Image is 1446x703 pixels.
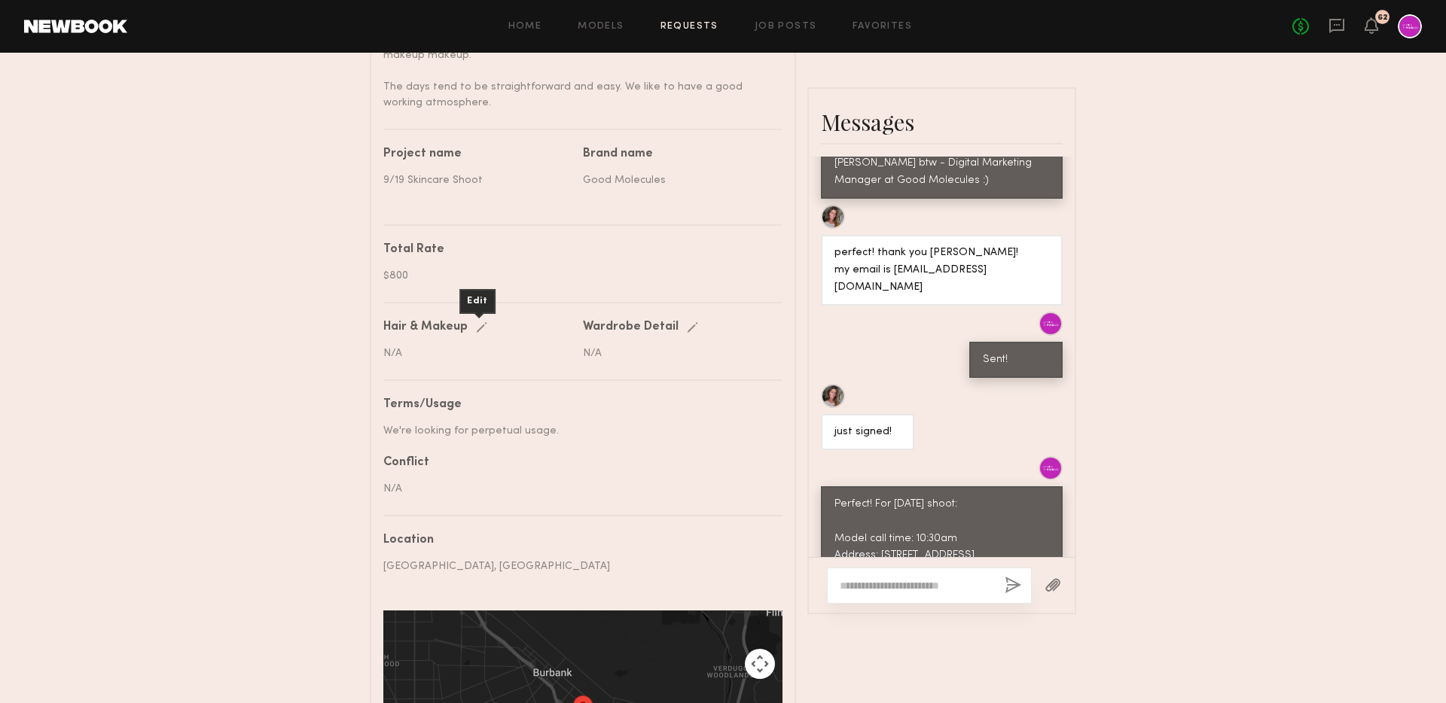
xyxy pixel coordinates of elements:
[578,22,624,32] a: Models
[383,148,572,160] div: Project name
[508,22,542,32] a: Home
[583,345,771,361] div: N/A
[853,22,912,32] a: Favorites
[583,321,679,333] div: Wardrobe Detail
[383,457,771,469] div: Conflict
[383,172,572,188] div: 9/19 Skincare Shoot
[383,423,771,439] div: We're looking for perpetual usage.
[583,148,771,160] div: Brand name
[583,172,771,188] div: Good Molecules
[834,245,1049,297] div: perfect! thank you [PERSON_NAME]! my email is [EMAIL_ADDRESS][DOMAIN_NAME]
[383,321,468,333] div: Hair & Makeup
[459,289,496,314] div: Edit
[383,244,771,256] div: Total Rate
[383,558,771,574] div: [GEOGRAPHIC_DATA], [GEOGRAPHIC_DATA]
[660,22,718,32] a: Requests
[383,481,771,497] div: N/A
[383,268,771,284] div: $800
[834,424,901,441] div: just signed!
[983,351,1049,369] div: Sent!
[1377,14,1388,22] div: 62
[383,534,771,546] div: Location
[821,107,1063,137] div: Messages
[745,649,775,679] button: Map camera controls
[383,399,771,411] div: Terms/Usage
[755,22,817,32] a: Job Posts
[383,345,572,361] div: N/A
